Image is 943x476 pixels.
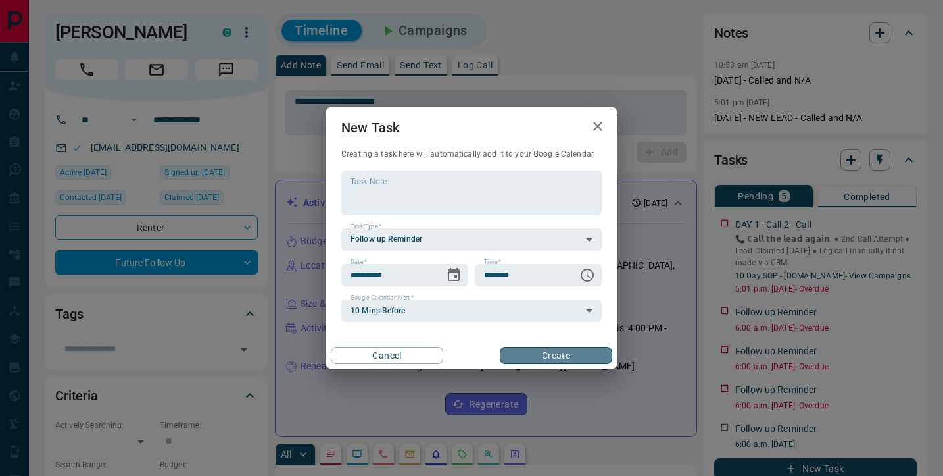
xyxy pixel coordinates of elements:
label: Task Type [351,223,381,231]
button: Create [500,347,612,364]
div: 10 Mins Before [341,300,602,322]
button: Choose time, selected time is 6:00 AM [574,262,600,288]
button: Choose date, selected date is Aug 21, 2025 [441,262,467,288]
label: Date [351,258,367,267]
label: Time [484,258,501,267]
p: Creating a task here will automatically add it to your Google Calendar. [341,149,602,160]
button: Cancel [331,347,443,364]
div: Follow up Reminder [341,228,602,251]
label: Google Calendar Alert [351,294,414,302]
h2: New Task [326,107,415,149]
